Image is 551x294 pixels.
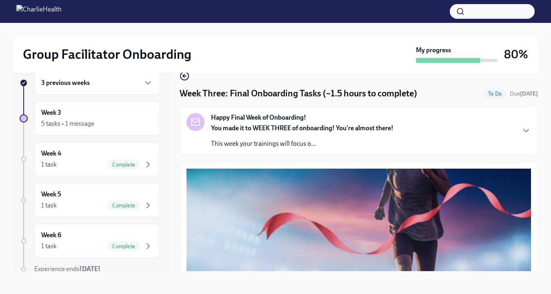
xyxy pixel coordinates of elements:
[211,124,393,132] strong: You made it to WEEK THREE of onboarding! You're almost there!
[20,183,160,217] a: Week 51 taskComplete
[211,113,306,122] strong: Happy Final Week of Onboarding!
[34,265,100,273] span: Experience ends
[520,90,538,97] strong: [DATE]
[41,201,57,210] div: 1 task
[23,46,191,62] h2: Group Facilitator Onboarding
[41,149,61,158] h6: Week 4
[107,243,140,249] span: Complete
[41,242,57,251] div: 1 task
[41,78,90,87] h6: 3 previous weeks
[80,265,100,273] strong: [DATE]
[180,87,417,100] h4: Week Three: Final Onboarding Tasks (~1.5 hours to complete)
[483,91,507,97] span: To Do
[107,203,140,209] span: Complete
[107,162,140,168] span: Complete
[211,139,393,148] p: This week your trainings will focus o...
[20,101,160,136] a: Week 35 tasks • 1 message
[41,231,61,240] h6: Week 6
[41,108,61,117] h6: Week 3
[20,224,160,258] a: Week 61 taskComplete
[20,142,160,176] a: Week 41 taskComplete
[504,47,528,62] h3: 80%
[41,119,94,128] div: 5 tasks • 1 message
[16,5,62,18] img: CharlieHealth
[41,190,61,199] h6: Week 5
[41,160,57,169] div: 1 task
[510,90,538,98] span: October 11th, 2025 10:00
[34,71,160,95] div: 3 previous weeks
[416,46,451,55] strong: My progress
[510,90,538,97] span: Due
